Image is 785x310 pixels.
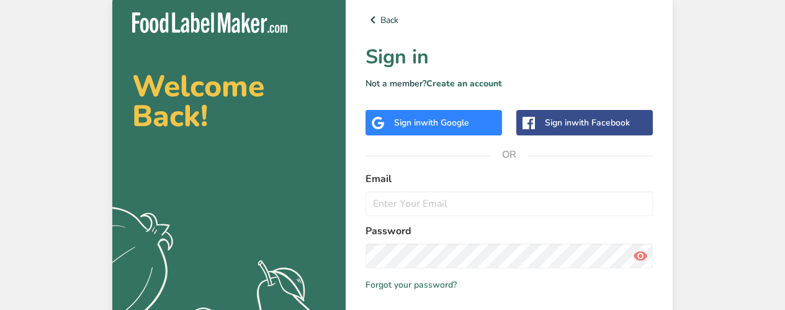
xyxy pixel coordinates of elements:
[132,71,326,131] h2: Welcome Back!
[366,191,653,216] input: Enter Your Email
[366,77,653,90] p: Not a member?
[366,12,653,27] a: Back
[366,42,653,72] h1: Sign in
[491,136,528,173] span: OR
[572,117,630,129] span: with Facebook
[426,78,502,89] a: Create an account
[421,117,469,129] span: with Google
[394,116,469,129] div: Sign in
[545,116,630,129] div: Sign in
[366,224,653,239] label: Password
[132,12,287,33] img: Food Label Maker
[366,278,457,291] a: Forgot your password?
[366,171,653,186] label: Email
